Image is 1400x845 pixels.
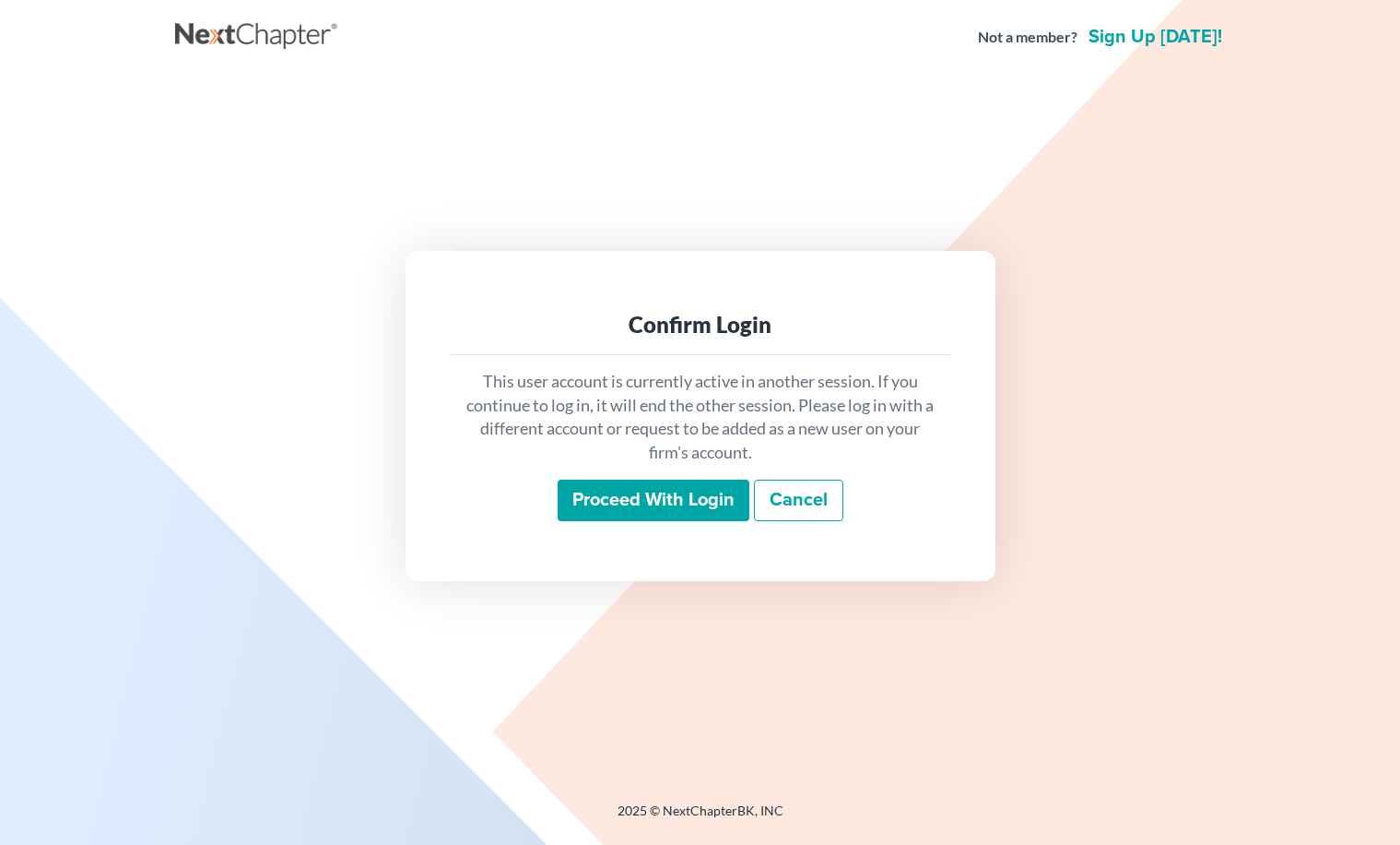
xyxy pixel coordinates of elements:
a: Cancel [754,480,843,522]
a: Sign up [DATE]! [1085,28,1226,46]
div: 2025 © NextChapterBK, INC [175,802,1226,835]
input: Proceed with login [558,480,749,522]
p: This user account is currently active in another session. If you continue to log in, it will end ... [465,370,936,465]
strong: Not a member? [978,27,1077,48]
div: Confirm Login [465,310,936,339]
